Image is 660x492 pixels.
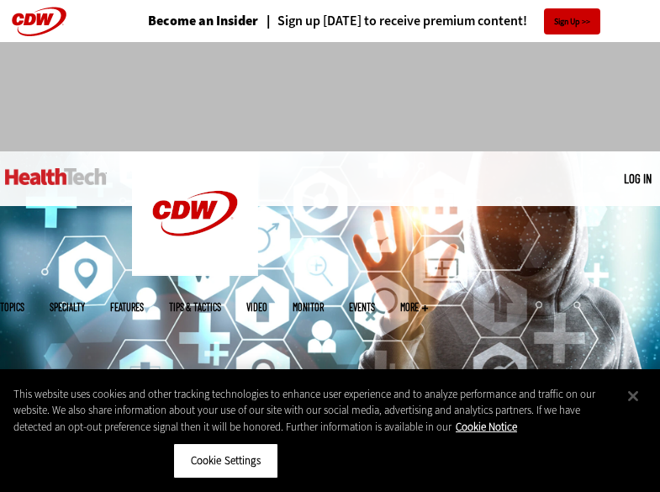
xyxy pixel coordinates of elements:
[5,168,107,185] img: Home
[13,386,614,436] div: This website uses cookies and other tracking technologies to enhance user experience and to analy...
[132,262,258,280] a: CDW
[24,59,636,135] iframe: advertisement
[148,14,258,28] a: Become an Insider
[132,151,258,276] img: Home
[624,170,652,188] div: User menu
[615,378,652,415] button: Close
[544,8,600,34] a: Sign Up
[173,443,278,479] button: Cookie Settings
[293,302,324,312] a: MonITor
[400,302,428,312] span: More
[50,302,85,312] span: Specialty
[258,14,527,28] a: Sign up [DATE] to receive premium content!
[110,302,144,312] a: Features
[246,302,267,312] a: Video
[456,420,517,434] a: More information about your privacy
[624,171,652,186] a: Log in
[169,302,221,312] a: Tips & Tactics
[349,302,375,312] a: Events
